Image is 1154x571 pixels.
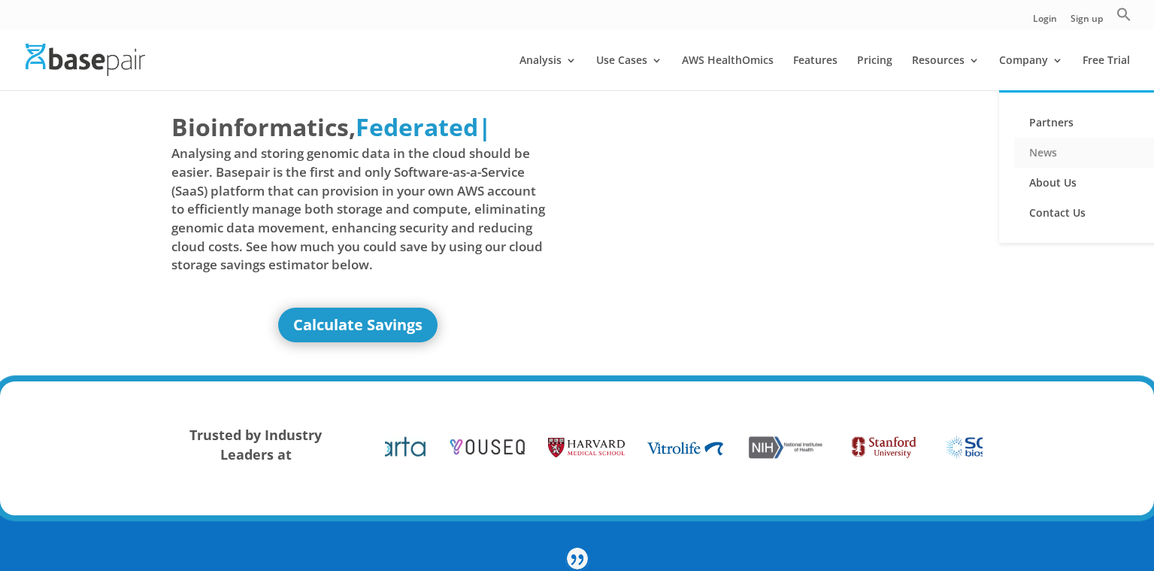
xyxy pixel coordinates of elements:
a: Features [793,55,837,90]
a: AWS HealthOmics [682,55,774,90]
span: | [478,111,492,143]
strong: Trusted by Industry Leaders at [189,426,322,463]
a: Login [1033,14,1057,30]
svg: Search [1116,7,1131,22]
a: Sign up [1071,14,1103,30]
a: Search Icon Link [1116,7,1131,30]
iframe: Basepair - NGS Analysis Simplified [589,110,963,320]
span: Bioinformatics, [171,110,356,144]
span: Federated [356,111,478,143]
a: Calculate Savings [278,308,438,342]
a: Free Trial [1083,55,1130,90]
a: Analysis [519,55,577,90]
a: Use Cases [596,55,662,90]
a: Company [999,55,1063,90]
span: Analysing and storing genomic data in the cloud should be easier. Basepair is the first and only ... [171,144,546,274]
iframe: Drift Widget Chat Controller [865,463,1136,553]
a: Pricing [857,55,892,90]
img: Basepair [26,44,145,76]
a: Resources [912,55,980,90]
